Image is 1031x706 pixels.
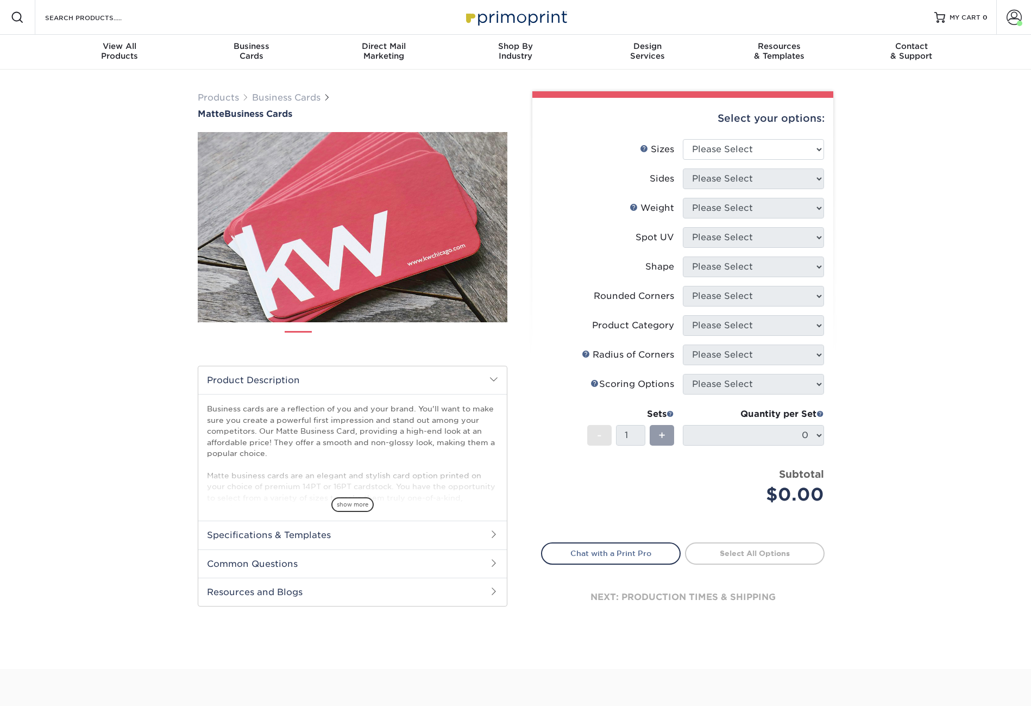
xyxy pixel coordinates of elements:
[582,348,674,361] div: Radius of Corners
[845,35,977,70] a: Contact& Support
[318,41,450,51] span: Direct Mail
[658,427,665,443] span: +
[845,41,977,61] div: & Support
[713,41,845,61] div: & Templates
[587,408,674,421] div: Sets
[683,408,824,421] div: Quantity per Set
[198,109,507,119] h1: Business Cards
[691,482,824,508] div: $0.00
[581,41,713,61] div: Services
[713,41,845,51] span: Resources
[198,72,507,382] img: Matte 01
[630,202,674,215] div: Weight
[590,378,674,391] div: Scoring Options
[845,41,977,51] span: Contact
[450,41,582,51] span: Shop By
[450,35,582,70] a: Shop ByIndustry
[318,41,450,61] div: Marketing
[461,5,570,29] img: Primoprint
[207,403,498,558] p: Business cards are a reflection of you and your brand. You'll want to make sure you create a powe...
[685,542,825,564] a: Select All Options
[594,290,674,303] div: Rounded Corners
[636,231,674,244] div: Spot UV
[331,497,374,512] span: show more
[186,41,318,61] div: Cards
[640,143,674,156] div: Sizes
[581,41,713,51] span: Design
[541,542,681,564] a: Chat with a Print Pro
[54,35,186,70] a: View AllProducts
[450,41,582,61] div: Industry
[357,327,385,354] img: Business Cards 03
[186,35,318,70] a: BusinessCards
[44,11,150,24] input: SEARCH PRODUCTS.....
[713,35,845,70] a: Resources& Templates
[186,41,318,51] span: Business
[541,565,825,630] div: next: production times & shipping
[54,41,186,51] span: View All
[198,109,224,119] span: Matte
[394,327,421,354] img: Business Cards 04
[54,41,186,61] div: Products
[581,35,713,70] a: DesignServices
[592,319,674,332] div: Product Category
[198,92,239,103] a: Products
[198,549,507,578] h2: Common Questions
[198,109,507,119] a: MatteBusiness Cards
[198,521,507,549] h2: Specifications & Templates
[198,366,507,394] h2: Product Description
[198,578,507,606] h2: Resources and Blogs
[597,427,602,443] span: -
[983,14,988,21] span: 0
[318,35,450,70] a: Direct MailMarketing
[321,327,348,354] img: Business Cards 02
[541,98,825,139] div: Select your options:
[950,13,980,22] span: MY CART
[645,260,674,273] div: Shape
[252,92,320,103] a: Business Cards
[285,327,312,354] img: Business Cards 01
[650,172,674,185] div: Sides
[779,468,824,480] strong: Subtotal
